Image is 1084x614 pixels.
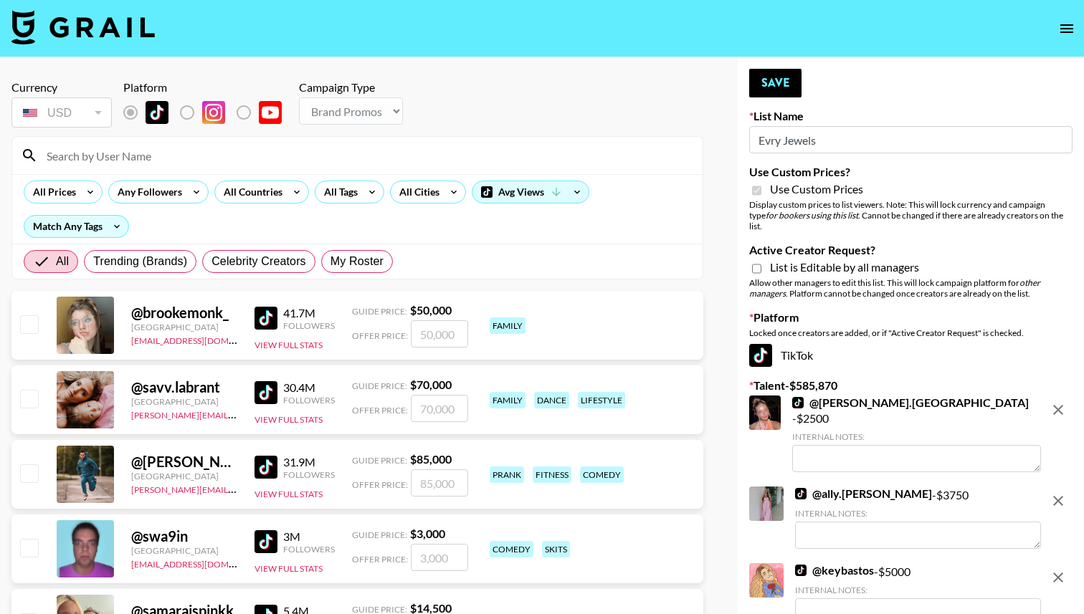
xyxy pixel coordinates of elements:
[283,544,335,555] div: Followers
[795,486,1041,549] div: - $ 3750
[490,317,526,334] div: family
[410,452,452,466] strong: $ 85,000
[215,181,285,203] div: All Countries
[1044,395,1073,424] button: remove
[490,466,524,483] div: prank
[131,378,237,396] div: @ savv.labrant
[749,199,1073,231] div: Display custom prices to list viewers. Note: This will lock currency and campaign type . Cannot b...
[11,95,112,130] div: Currency is locked to USD
[299,80,403,95] div: Campaign Type
[795,563,874,577] a: @keybastos
[259,101,282,124] img: YouTube
[411,469,468,497] input: 85,000
[749,277,1073,299] div: Allow other managers to edit this list. This will lock campaign platform for . Platform cannot be...
[542,541,570,557] div: skits
[411,320,468,347] input: 50,000
[770,260,919,274] span: List is Editable by all managers
[472,181,589,203] div: Avg Views
[792,397,804,408] img: TikTok
[352,306,407,317] span: Guide Price:
[38,144,694,167] input: Search by User Name
[283,380,335,395] div: 30.4M
[352,330,408,341] span: Offer Price:
[578,392,625,408] div: lifestyle
[131,481,343,495] a: [PERSON_NAME][EMAIL_ADDRESS][DOMAIN_NAME]
[749,243,1073,257] label: Active Creator Request?
[410,378,452,391] strong: $ 70,000
[255,307,277,330] img: TikTok
[411,544,468,571] input: 3,000
[131,556,275,570] a: [EMAIL_ADDRESS][DOMAIN_NAME]
[490,541,533,557] div: comedy
[283,455,335,469] div: 31.9M
[131,332,275,346] a: [EMAIL_ADDRESS][DOMAIN_NAME]
[331,253,384,270] span: My Roster
[283,529,335,544] div: 3M
[352,455,407,466] span: Guide Price:
[749,378,1073,393] label: Talent - $ 585,870
[749,310,1073,325] label: Platform
[1052,14,1081,43] button: open drawer
[56,253,69,270] span: All
[131,527,237,545] div: @ swa9in
[93,253,187,270] span: Trending (Brands)
[255,381,277,404] img: TikTok
[352,554,408,565] span: Offer Price:
[352,405,408,416] span: Offer Price:
[795,585,1041,595] div: Internal Notes:
[1044,486,1073,515] button: remove
[410,527,445,540] strong: $ 3,000
[352,479,408,490] span: Offer Price:
[749,344,1073,367] div: TikTok
[749,277,1040,299] em: other managers
[770,182,863,196] span: Use Custom Prices
[795,488,807,499] img: TikTok
[283,469,335,480] div: Followers
[411,395,468,422] input: 70,000
[533,466,571,483] div: fitness
[14,100,109,125] div: USD
[315,181,361,203] div: All Tags
[1044,563,1073,592] button: remove
[255,489,323,499] button: View Full Stats
[131,322,237,332] div: [GEOGRAPHIC_DATA]
[131,471,237,481] div: [GEOGRAPHIC_DATA]
[24,216,128,237] div: Match Any Tags
[146,101,168,124] img: TikTok
[131,453,237,471] div: @ [PERSON_NAME].[PERSON_NAME]
[255,414,323,425] button: View Full Stats
[283,395,335,406] div: Followers
[352,529,407,540] span: Guide Price:
[123,97,293,128] div: List locked to TikTok.
[255,340,323,350] button: View Full Stats
[792,431,1041,442] div: Internal Notes:
[255,530,277,553] img: TikTok
[795,508,1041,519] div: Internal Notes:
[283,320,335,331] div: Followers
[131,407,343,421] a: [PERSON_NAME][EMAIL_ADDRESS][DOMAIN_NAME]
[255,456,277,479] img: TikTok
[792,395,1041,472] div: - $ 2500
[11,80,112,95] div: Currency
[352,380,407,391] span: Guide Price:
[749,109,1073,123] label: List Name
[749,327,1073,338] div: Locked once creators are added, or if "Active Creator Request" is checked.
[123,80,293,95] div: Platform
[109,181,185,203] div: Any Followers
[795,565,807,576] img: TikTok
[24,181,79,203] div: All Prices
[211,253,306,270] span: Celebrity Creators
[11,10,155,44] img: Grail Talent
[534,392,569,408] div: dance
[580,466,624,483] div: comedy
[410,303,452,317] strong: $ 50,000
[749,165,1073,179] label: Use Custom Prices?
[795,486,932,501] a: @ally.[PERSON_NAME]
[255,563,323,574] button: View Full Stats
[202,101,225,124] img: Instagram
[490,392,526,408] div: family
[766,210,858,221] em: for bookers using this list
[131,396,237,407] div: [GEOGRAPHIC_DATA]
[131,304,237,322] div: @ brookemonk_
[792,395,1029,410] a: @[PERSON_NAME].[GEOGRAPHIC_DATA]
